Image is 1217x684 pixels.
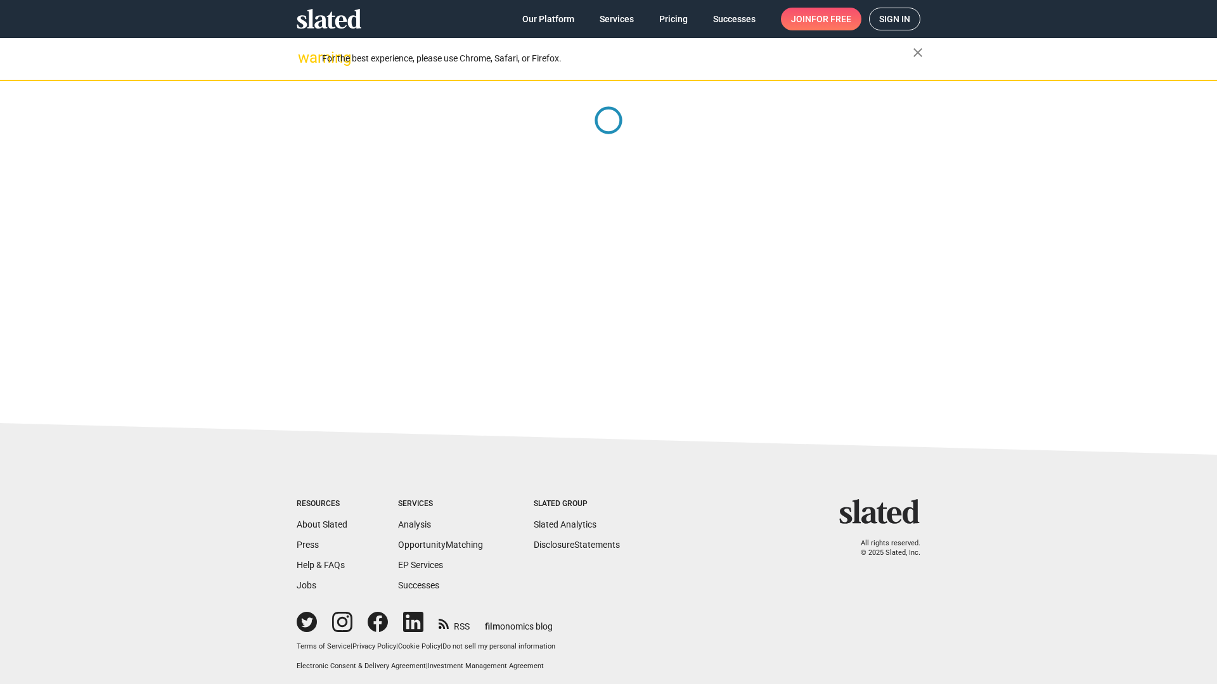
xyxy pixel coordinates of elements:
[869,8,920,30] a: Sign in
[791,8,851,30] span: Join
[297,662,426,670] a: Electronic Consent & Delivery Agreement
[351,642,352,650] span: |
[713,8,756,30] span: Successes
[485,611,553,633] a: filmonomics blog
[398,580,439,590] a: Successes
[428,662,544,670] a: Investment Management Agreement
[589,8,644,30] a: Services
[649,8,698,30] a: Pricing
[297,560,345,570] a: Help & FAQs
[298,50,313,65] mat-icon: warning
[600,8,634,30] span: Services
[441,642,442,650] span: |
[442,642,555,652] button: Do not sell my personal information
[659,8,688,30] span: Pricing
[811,8,851,30] span: for free
[781,8,861,30] a: Joinfor free
[485,621,500,631] span: film
[398,642,441,650] a: Cookie Policy
[534,540,620,550] a: DisclosureStatements
[297,499,347,509] div: Resources
[297,540,319,550] a: Press
[396,642,398,650] span: |
[910,45,925,60] mat-icon: close
[439,613,470,633] a: RSS
[297,580,316,590] a: Jobs
[398,540,483,550] a: OpportunityMatching
[398,499,483,509] div: Services
[398,560,443,570] a: EP Services
[879,8,910,30] span: Sign in
[322,50,913,67] div: For the best experience, please use Chrome, Safari, or Firefox.
[297,519,347,529] a: About Slated
[352,642,396,650] a: Privacy Policy
[426,662,428,670] span: |
[522,8,574,30] span: Our Platform
[398,519,431,529] a: Analysis
[847,539,920,557] p: All rights reserved. © 2025 Slated, Inc.
[703,8,766,30] a: Successes
[534,519,596,529] a: Slated Analytics
[512,8,584,30] a: Our Platform
[297,642,351,650] a: Terms of Service
[534,499,620,509] div: Slated Group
